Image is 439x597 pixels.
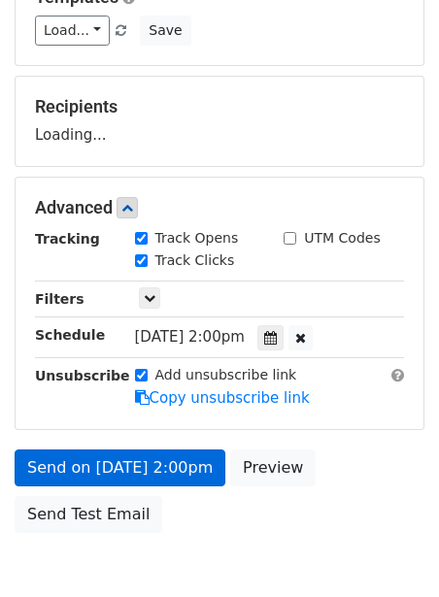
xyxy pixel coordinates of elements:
strong: Tracking [35,231,100,247]
a: Send Test Email [15,496,162,533]
label: UTM Codes [304,228,380,249]
span: [DATE] 2:00pm [135,328,245,346]
button: Save [140,16,190,46]
a: Copy unsubscribe link [135,389,310,407]
a: Load... [35,16,110,46]
strong: Schedule [35,327,105,343]
h5: Advanced [35,197,404,218]
h5: Recipients [35,96,404,117]
iframe: Chat Widget [342,504,439,597]
div: Loading... [35,96,404,147]
label: Track Opens [155,228,239,249]
strong: Filters [35,291,84,307]
label: Add unsubscribe link [155,365,297,385]
a: Send on [DATE] 2:00pm [15,449,225,486]
label: Track Clicks [155,250,235,271]
strong: Unsubscribe [35,368,130,383]
a: Preview [230,449,316,486]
